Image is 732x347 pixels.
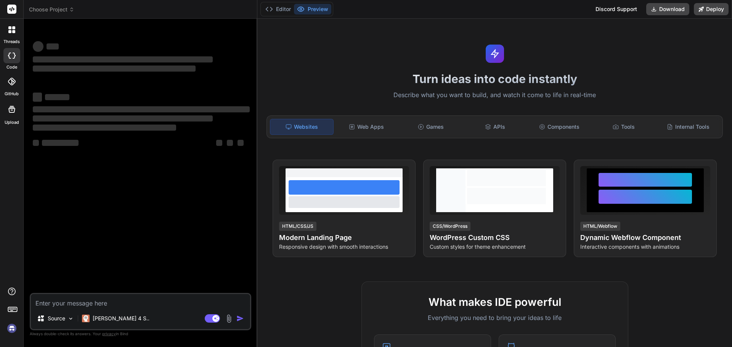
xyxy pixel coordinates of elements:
[33,115,213,122] span: ‌
[33,140,39,146] span: ‌
[657,119,719,135] div: Internal Tools
[430,243,560,251] p: Custom styles for theme enhancement
[294,4,331,14] button: Preview
[270,119,334,135] div: Websites
[227,140,233,146] span: ‌
[464,119,527,135] div: APIs
[48,315,65,322] p: Source
[93,315,149,322] p: [PERSON_NAME] 4 S..
[430,232,560,243] h4: WordPress Custom CSS
[238,140,244,146] span: ‌
[694,3,729,15] button: Deploy
[262,72,727,86] h1: Turn ideas into code instantly
[5,322,18,335] img: signin
[82,315,90,322] img: Claude 4 Sonnet
[279,232,409,243] h4: Modern Landing Page
[400,119,462,135] div: Games
[374,313,616,322] p: Everything you need to bring your ideas to life
[5,91,19,97] label: GitHub
[528,119,591,135] div: Components
[30,330,251,337] p: Always double-check its answers. Your in Bind
[33,106,250,112] span: ‌
[33,93,42,102] span: ‌
[45,94,69,100] span: ‌
[102,331,116,336] span: privacy
[430,222,470,231] div: CSS/WordPress
[5,119,19,126] label: Upload
[580,232,710,243] h4: Dynamic Webflow Component
[236,315,244,322] img: icon
[262,4,294,14] button: Editor
[591,3,642,15] div: Discord Support
[580,222,620,231] div: HTML/Webflow
[33,41,43,52] span: ‌
[6,64,17,70] label: code
[67,315,74,322] img: Pick Models
[33,66,196,72] span: ‌
[580,243,710,251] p: Interactive components with animations
[47,43,59,50] span: ‌
[335,119,398,135] div: Web Apps
[42,140,79,146] span: ‌
[279,222,316,231] div: HTML/CSS/JS
[262,90,727,100] p: Describe what you want to build, and watch it come to life in real-time
[646,3,689,15] button: Download
[374,294,616,310] h2: What makes IDE powerful
[592,119,655,135] div: Tools
[29,6,74,13] span: Choose Project
[225,314,233,323] img: attachment
[279,243,409,251] p: Responsive design with smooth interactions
[33,56,213,62] span: ‌
[33,125,176,131] span: ‌
[3,38,20,45] label: threads
[216,140,222,146] span: ‌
